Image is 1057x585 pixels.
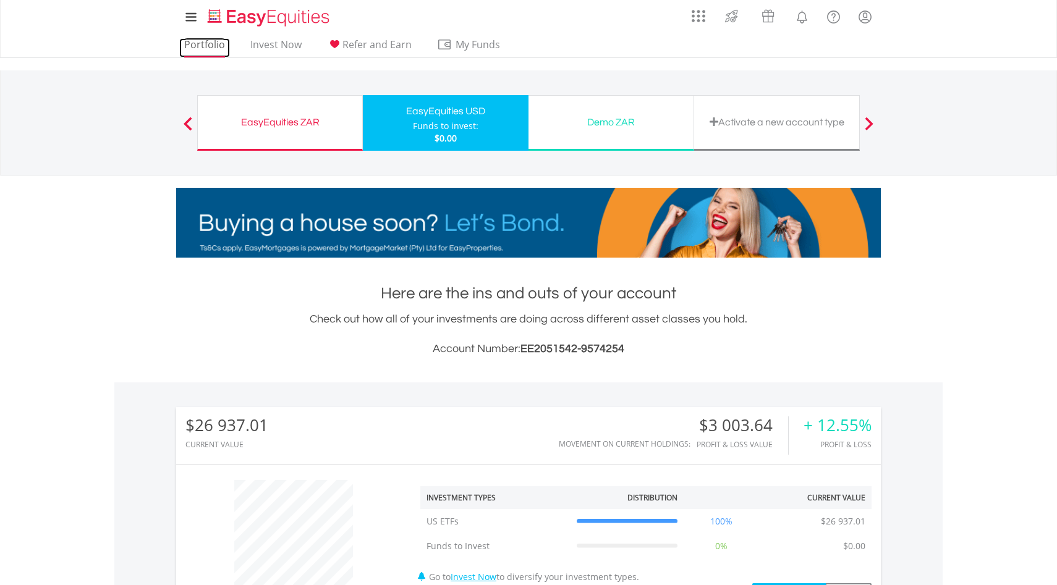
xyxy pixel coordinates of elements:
[370,103,521,120] div: EasyEquities USD
[203,3,334,28] a: Home page
[804,416,872,434] div: + 12.55%
[697,440,788,448] div: Profit & Loss Value
[342,38,412,51] span: Refer and Earn
[559,440,690,448] div: Movement on Current Holdings:
[849,3,881,30] a: My Profile
[786,3,818,28] a: Notifications
[179,38,230,57] a: Portfolio
[322,38,417,57] a: Refer and Earn
[627,492,677,503] div: Distribution
[205,7,334,28] img: EasyEquities_Logo.png
[684,534,759,558] td: 0%
[420,509,571,534] td: US ETFs
[176,340,881,358] h3: Account Number:
[804,440,872,448] div: Profit & Loss
[420,534,571,558] td: Funds to Invest
[684,3,713,23] a: AppsGrid
[205,114,355,131] div: EasyEquities ZAR
[815,509,872,534] td: $26 937.01
[437,36,518,53] span: My Funds
[176,282,881,305] h1: Here are the ins and outs of your account
[185,416,268,434] div: $26 937.01
[721,6,742,26] img: thrive-v2.svg
[692,9,705,23] img: grid-menu-icon.svg
[413,120,478,132] div: Funds to invest:
[837,534,872,558] td: $0.00
[420,486,571,509] th: Investment Types
[176,188,881,258] img: EasyMortage Promotion Banner
[185,440,268,448] div: CURRENT VALUE
[176,311,881,358] div: Check out how all of your investments are doing across different asset classes you hold.
[684,509,759,534] td: 100%
[245,38,307,57] a: Invest Now
[520,343,624,355] span: EE2051542-9574254
[702,114,852,131] div: Activate a new account type
[697,416,788,434] div: $3 003.64
[451,571,496,583] a: Invest Now
[758,6,778,26] img: vouchers-v2.svg
[750,3,786,26] a: Vouchers
[758,486,872,509] th: Current Value
[435,132,457,144] span: $0.00
[818,3,849,28] a: FAQ's and Support
[536,114,686,131] div: Demo ZAR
